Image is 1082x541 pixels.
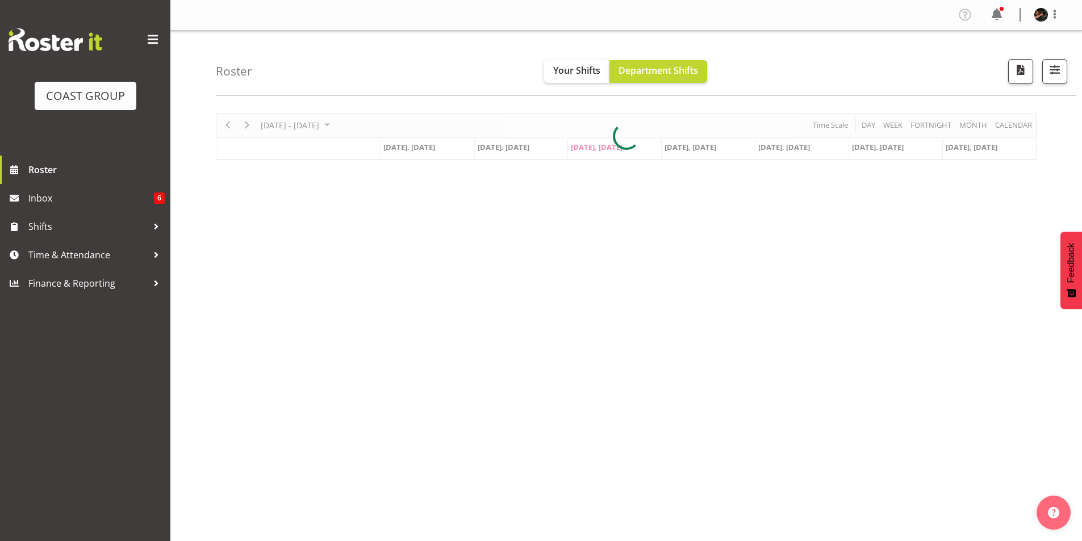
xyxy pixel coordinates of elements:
[1034,8,1048,22] img: alan-burrowsbb943395863b3ae7062c263e1c991831.png
[216,65,252,78] h4: Roster
[9,28,102,51] img: Rosterit website logo
[619,64,698,77] span: Department Shifts
[28,190,154,207] span: Inbox
[28,218,148,235] span: Shifts
[1066,243,1076,283] span: Feedback
[154,192,165,204] span: 6
[544,60,609,83] button: Your Shifts
[28,161,165,178] span: Roster
[1060,232,1082,309] button: Feedback - Show survey
[1008,59,1033,84] button: Download a PDF of the roster according to the set date range.
[609,60,707,83] button: Department Shifts
[1042,59,1067,84] button: Filter Shifts
[46,87,125,104] div: COAST GROUP
[1048,507,1059,518] img: help-xxl-2.png
[28,246,148,263] span: Time & Attendance
[28,275,148,292] span: Finance & Reporting
[553,64,600,77] span: Your Shifts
